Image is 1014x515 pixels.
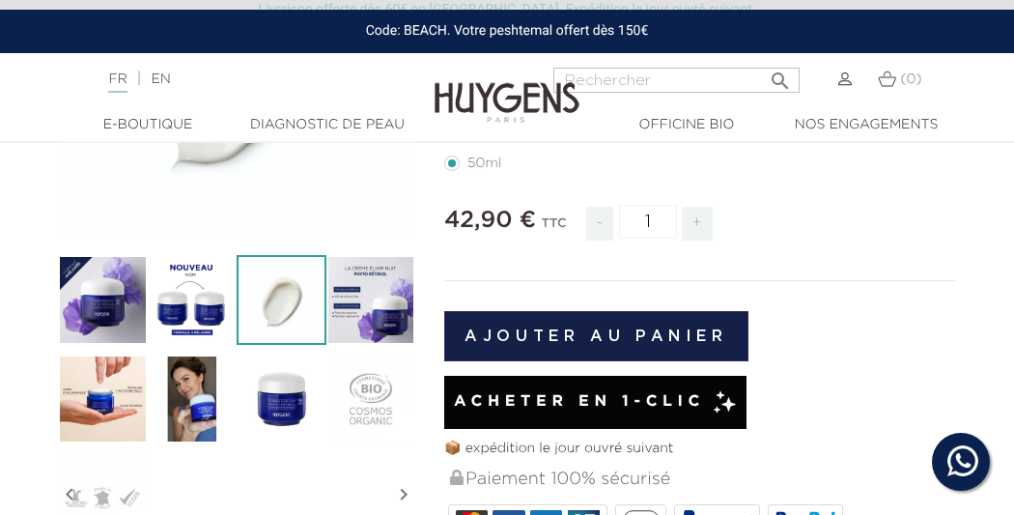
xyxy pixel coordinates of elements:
img: Paiement 100% sécurisé [450,470,464,485]
a: Nos engagements [776,115,956,135]
span: - [586,207,613,241]
a: Diagnostic de peau [238,115,417,135]
span: (0) [900,72,921,86]
input: Rechercher [553,68,800,93]
a: Officine Bio [597,115,776,135]
a: EN [151,72,170,86]
span: + [682,207,713,241]
button:  [763,62,798,88]
input: Quantité [619,205,677,239]
button: Ajouter au panier [444,311,748,361]
img: Huygens [435,51,579,126]
p: 📦 expédition le jour ouvré suivant [444,439,956,459]
div: TTC [542,203,567,255]
label: 50ml [444,156,524,171]
a: FR [108,72,127,93]
a: E-Boutique [58,115,238,135]
i:  [769,64,792,87]
span: 42,90 € [444,209,536,232]
img: La Crème Élixir Nuit Phyto-Rétinol [58,255,148,345]
div: Paiement 100% sécurisé [448,459,956,501]
div: | [99,68,408,91]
